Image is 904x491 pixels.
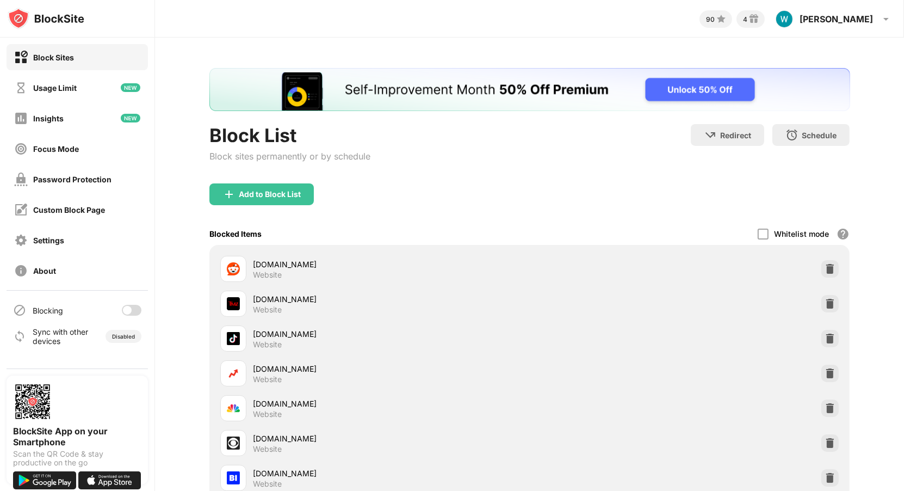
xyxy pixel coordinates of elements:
div: Website [253,305,282,315]
div: Disabled [112,333,135,340]
div: [DOMAIN_NAME] [253,398,530,409]
img: favicons [227,437,240,450]
div: Website [253,270,282,280]
div: Sync with other devices [33,327,89,346]
div: Website [253,340,282,349]
div: Blocking [33,306,63,315]
div: Blocked Items [209,229,262,238]
img: password-protection-off.svg [14,173,28,186]
img: favicons [227,297,240,310]
img: download-on-the-app-store.svg [78,471,141,489]
iframe: Banner [209,68,850,111]
img: customize-block-page-off.svg [14,203,28,217]
div: Redirect [720,131,751,140]
div: [DOMAIN_NAME] [253,259,530,270]
img: options-page-qr-code.png [13,382,52,421]
img: reward-small.svg [747,13,760,26]
div: Website [253,444,282,454]
img: block-on.svg [14,51,28,64]
div: Password Protection [33,175,112,184]
img: favicons [227,402,240,415]
div: [DOMAIN_NAME] [253,328,530,340]
div: Insights [33,114,64,123]
div: Block List [209,124,370,146]
img: insights-off.svg [14,112,28,125]
div: Website [253,409,282,419]
div: [DOMAIN_NAME] [253,363,530,375]
div: [DOMAIN_NAME] [253,433,530,444]
div: BlockSite App on your Smartphone [13,426,141,447]
div: Block Sites [33,53,74,62]
div: Usage Limit [33,83,77,93]
div: Add to Block List [239,190,301,199]
div: Schedule [802,131,837,140]
div: [DOMAIN_NAME] [253,293,530,305]
div: 90 [706,15,715,23]
img: logo-blocksite.svg [8,8,84,29]
img: time-usage-off.svg [14,81,28,95]
img: favicons [227,332,240,345]
img: about-off.svg [14,264,28,278]
div: [PERSON_NAME] [800,14,873,24]
div: Website [253,375,282,384]
img: favicons [227,262,240,275]
div: Block sites permanently or by schedule [209,151,370,162]
div: Custom Block Page [33,205,105,214]
div: Focus Mode [33,144,79,154]
img: focus-off.svg [14,142,28,156]
img: AEdFTp6PH9OfCFlly7Im-ARtY7WJ_az9OuQ-8CFl7p5qWg=s96-c [776,10,793,28]
div: [DOMAIN_NAME] [253,468,530,479]
div: Website [253,479,282,489]
img: new-icon.svg [121,114,140,122]
img: new-icon.svg [121,83,140,92]
div: Settings [33,236,64,245]
img: favicons [227,471,240,484]
img: sync-icon.svg [13,330,26,343]
div: Whitelist mode [774,229,829,238]
img: get-it-on-google-play.svg [13,471,76,489]
div: About [33,266,56,275]
img: settings-off.svg [14,234,28,247]
img: points-small.svg [715,13,728,26]
img: favicons [227,367,240,380]
div: 4 [743,15,747,23]
img: blocking-icon.svg [13,304,26,317]
div: Scan the QR Code & stay productive on the go [13,450,141,467]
